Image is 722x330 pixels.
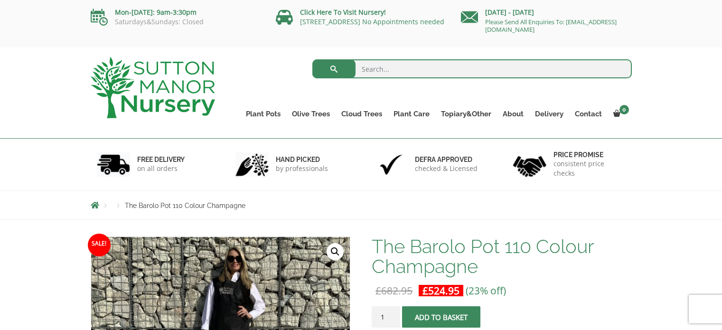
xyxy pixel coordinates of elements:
[619,105,629,114] span: 0
[497,107,529,121] a: About
[375,284,381,297] span: £
[137,164,185,173] p: on all orders
[553,151,626,159] h6: Price promise
[372,306,400,328] input: Product quantity
[466,284,506,297] span: (23% off)
[88,234,111,256] span: Sale!
[125,202,245,209] span: The Barolo Pot 110 Colour Champagne
[513,150,546,179] img: 4.jpg
[91,201,632,209] nav: Breadcrumbs
[276,164,328,173] p: by professionals
[435,107,497,121] a: Topiary&Other
[312,59,632,78] input: Search...
[137,155,185,164] h6: FREE DELIVERY
[276,155,328,164] h6: hand picked
[415,155,478,164] h6: Defra approved
[91,7,262,18] p: Mon-[DATE]: 9am-3:30pm
[415,164,478,173] p: checked & Licensed
[286,107,336,121] a: Olive Trees
[461,7,632,18] p: [DATE] - [DATE]
[300,8,386,17] a: Click Here To Visit Nursery!
[529,107,569,121] a: Delivery
[608,107,632,121] a: 0
[422,284,428,297] span: £
[375,152,408,177] img: 3.jpg
[300,17,444,26] a: [STREET_ADDRESS] No Appointments needed
[91,57,215,118] img: logo
[235,152,269,177] img: 2.jpg
[569,107,608,121] a: Contact
[422,284,459,297] bdi: 524.95
[336,107,388,121] a: Cloud Trees
[240,107,286,121] a: Plant Pots
[402,306,480,328] button: Add to basket
[327,243,344,260] a: View full-screen image gallery
[485,18,617,34] a: Please Send All Enquiries To: [EMAIL_ADDRESS][DOMAIN_NAME]
[372,236,631,276] h1: The Barolo Pot 110 Colour Champagne
[388,107,435,121] a: Plant Care
[97,152,130,177] img: 1.jpg
[375,284,413,297] bdi: 682.95
[553,159,626,178] p: consistent price checks
[91,18,262,26] p: Saturdays&Sundays: Closed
